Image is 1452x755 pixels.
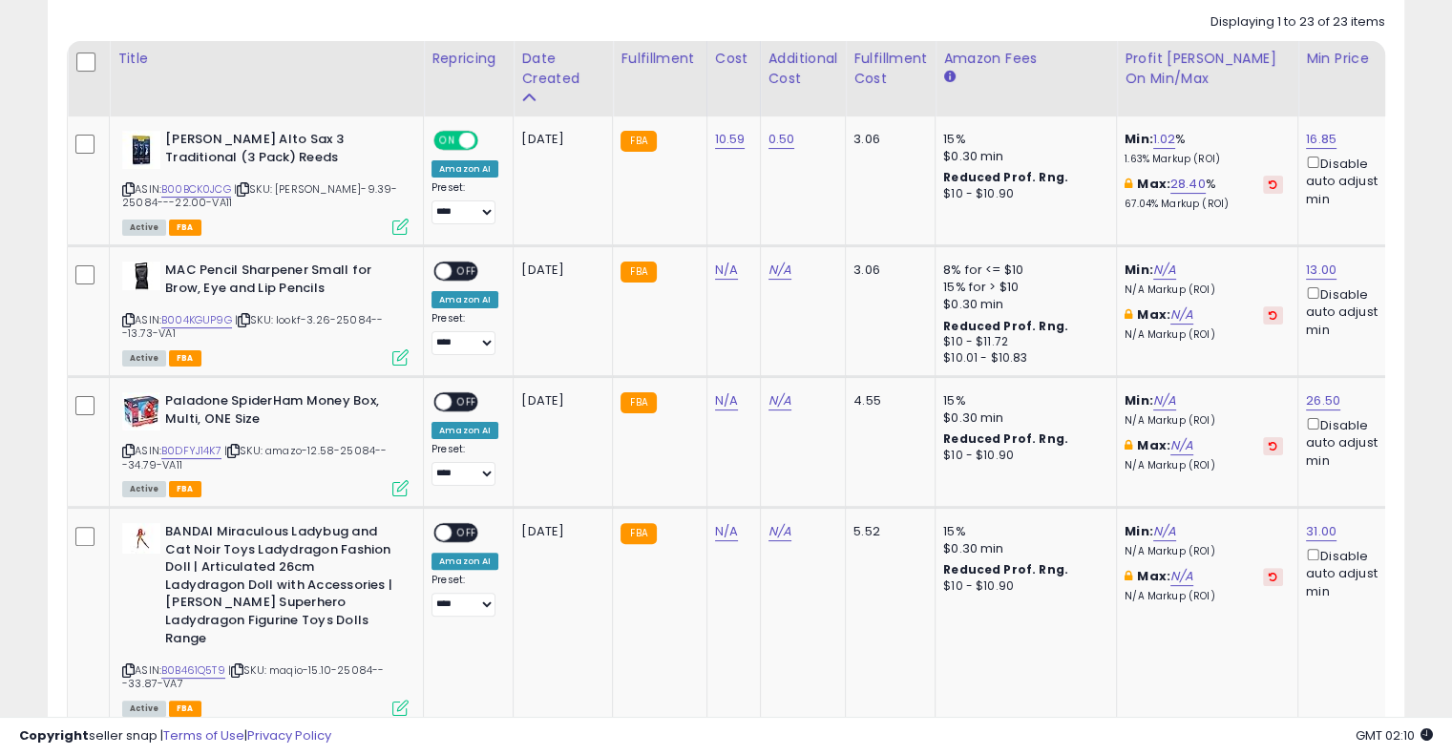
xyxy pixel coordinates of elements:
i: This overrides the store level max markup for this listing [1125,178,1132,190]
div: Disable auto adjust min [1306,283,1398,339]
a: N/A [715,391,738,410]
b: Max: [1137,305,1170,324]
div: Displaying 1 to 23 of 23 items [1210,13,1385,31]
div: Title [117,49,415,69]
span: FBA [169,350,201,367]
div: Amazon Fees [943,49,1108,69]
img: 41zVuWbdEVL._SL40_.jpg [122,392,160,430]
div: Preset: [431,312,498,355]
b: Max: [1137,567,1170,585]
span: OFF [452,263,482,280]
span: All listings currently available for purchase on Amazon [122,350,166,367]
a: 26.50 [1306,391,1340,410]
span: | SKU: [PERSON_NAME]-9.39-25084---22.00-VA11 [122,181,397,210]
small: FBA [621,523,656,544]
div: Profit [PERSON_NAME] on Min/Max [1125,49,1290,89]
a: 28.40 [1170,175,1206,194]
div: $0.30 min [943,148,1102,165]
div: 15% [943,392,1102,409]
span: All listings currently available for purchase on Amazon [122,220,166,236]
span: FBA [169,220,201,236]
b: Reduced Prof. Rng. [943,561,1068,577]
p: 67.04% Markup (ROI) [1125,198,1283,211]
div: [DATE] [521,262,598,279]
div: ASIN: [122,392,409,494]
p: N/A Markup (ROI) [1125,459,1283,472]
a: N/A [1153,261,1176,280]
div: 5.52 [853,523,920,540]
p: N/A Markup (ROI) [1125,414,1283,428]
div: seller snap | | [19,727,331,745]
div: $0.30 min [943,540,1102,557]
b: MAC Pencil Sharpener Small for Brow, Eye and Lip Pencils [165,262,397,302]
small: FBA [621,131,656,152]
a: N/A [1153,391,1176,410]
a: N/A [768,522,791,541]
div: Fulfillment Cost [853,49,927,89]
span: | SKU: lookf-3.26-25084---13.73-VA1 [122,312,383,341]
span: OFF [452,394,482,410]
div: Preset: [431,443,498,486]
div: 8% for <= $10 [943,262,1102,279]
div: [DATE] [521,523,598,540]
a: B00BCK0JCG [161,181,231,198]
span: OFF [475,133,506,149]
div: Additional Cost [768,49,838,89]
div: Amazon AI [431,291,498,308]
div: [DATE] [521,131,598,148]
a: 0.50 [768,130,795,149]
div: $10.01 - $10.83 [943,350,1102,367]
div: ASIN: [122,131,409,233]
b: Max: [1137,175,1170,193]
a: Terms of Use [163,726,244,745]
b: [PERSON_NAME] Alto Sax 3 Traditional (3 Pack) Reeds [165,131,397,171]
b: Reduced Prof. Rng. [943,430,1068,447]
div: ASIN: [122,262,409,364]
b: BANDAI Miraculous Ladybug and Cat Noir Toys Ladydragon Fashion Doll | Articulated 26cm Ladydragon... [165,523,397,652]
span: ON [435,133,459,149]
div: Min Price [1306,49,1404,69]
a: N/A [1170,436,1193,455]
img: 41LAPUKiUUL._SL40_.jpg [122,131,160,169]
div: Disable auto adjust min [1306,153,1398,208]
a: B0DFYJ14K7 [161,443,221,459]
div: 3.06 [853,131,920,148]
span: | SKU: maqio-15.10-25084---33.87-VA7 [122,662,384,691]
div: $10 - $10.90 [943,186,1102,202]
i: Revert to store-level Max Markup [1269,179,1277,189]
p: 1.63% Markup (ROI) [1125,153,1283,166]
a: 10.59 [715,130,746,149]
div: Amazon AI [431,553,498,570]
b: Paladone SpiderHam Money Box, Multi, ONE Size [165,392,397,432]
div: Disable auto adjust min [1306,414,1398,470]
div: 4.55 [853,392,920,409]
b: Min: [1125,261,1153,279]
b: Min: [1125,391,1153,409]
a: B004KGUP9G [161,312,232,328]
b: Reduced Prof. Rng. [943,169,1068,185]
small: FBA [621,392,656,413]
div: [DATE] [521,392,598,409]
div: $10 - $10.90 [943,448,1102,464]
div: Amazon AI [431,422,498,439]
div: Fulfillment [621,49,698,69]
img: 21w3-LCy5tL._SL40_.jpg [122,523,160,554]
p: N/A Markup (ROI) [1125,590,1283,603]
div: % [1125,131,1283,166]
span: | SKU: amazo-12.58-25084---34.79-VA11 [122,443,387,472]
a: N/A [715,522,738,541]
small: Amazon Fees. [943,69,955,86]
th: The percentage added to the cost of goods (COGS) that forms the calculator for Min & Max prices. [1117,41,1298,116]
div: Amazon AI [431,160,498,178]
span: All listings currently available for purchase on Amazon [122,481,166,497]
b: Min: [1125,522,1153,540]
div: 15% [943,523,1102,540]
b: Max: [1137,436,1170,454]
div: $10 - $11.72 [943,334,1102,350]
img: 31hDPyNHaTL._SL40_.jpg [122,262,160,290]
span: OFF [452,525,482,541]
div: Preset: [431,181,498,224]
b: Reduced Prof. Rng. [943,318,1068,334]
p: N/A Markup (ROI) [1125,283,1283,297]
b: Min: [1125,130,1153,148]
